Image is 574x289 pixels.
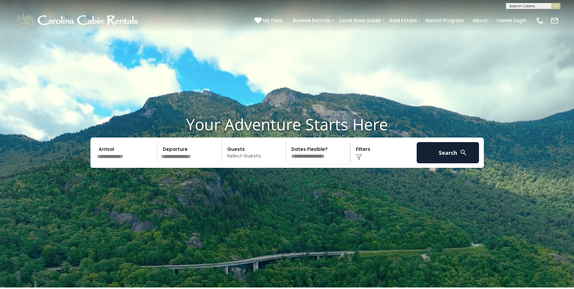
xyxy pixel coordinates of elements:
[423,15,467,26] a: Rental Program
[386,15,420,26] a: Real Estate
[356,154,362,160] img: filter--v1.png
[254,17,284,25] a: My Favs
[417,142,479,163] button: Search
[470,15,491,26] a: About
[494,15,530,26] a: Owner Login
[290,15,333,26] a: Browse Rentals
[536,16,544,25] img: phone-regular-white.png
[336,15,384,26] a: Local Area Guide
[224,142,286,163] p: Select Guests
[5,115,569,134] h1: Your Adventure Starts Here
[15,12,141,30] img: White-1-1-2.png
[550,16,559,25] img: mail-regular-white.png
[460,149,467,156] img: search-regular-white.png
[263,17,282,24] span: My Favs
